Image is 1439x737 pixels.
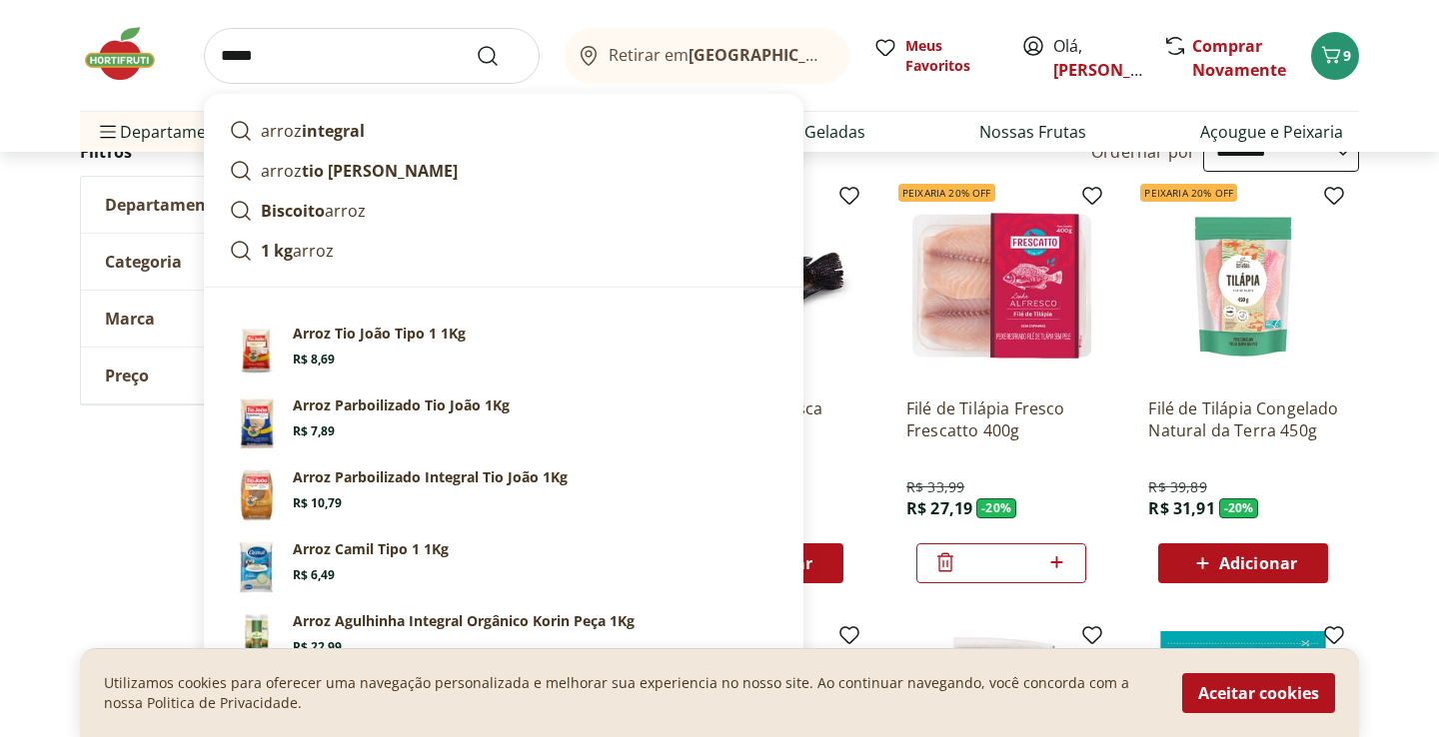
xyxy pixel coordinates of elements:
span: Adicionar [1219,555,1297,571]
p: arroz [261,159,458,183]
p: Arroz Parboilizado Integral Tio João 1Kg [293,467,568,487]
span: R$ 33,99 [906,477,964,497]
span: - 20 % [1219,498,1259,518]
span: - 20 % [976,498,1016,518]
a: arroztio [PERSON_NAME] [221,151,786,191]
button: Retirar em[GEOGRAPHIC_DATA]/[GEOGRAPHIC_DATA] [564,28,849,84]
span: Peixaria 20% OFF [898,184,995,202]
strong: Biscoito [261,200,325,222]
a: Açougue e Peixaria [1200,120,1343,144]
span: R$ 31,91 [1148,497,1214,519]
a: PrincipalArroz Parboilizado Integral Tio João 1KgR$ 10,79 [221,459,786,531]
img: Filé de Tilápia Congelado Natural da Terra 450g [1148,192,1338,381]
a: Filé de Tilápia Congelado Natural da Terra 450g [1148,397,1338,441]
a: Nossas Frutas [979,120,1086,144]
a: Filé de Tilápia Fresco Frescatto 400g [906,397,1096,441]
span: R$ 39,89 [1148,477,1206,497]
span: Preço [105,366,149,385]
button: Aceitar cookies [1182,673,1335,713]
button: Categoria [81,234,381,290]
span: Marca [105,309,155,329]
span: R$ 22,99 [293,639,342,655]
a: PrincipalArroz Agulhinha Integral Orgânico Korin Peça 1KgR$ 22,99 [221,603,786,675]
button: Preço [81,348,381,403]
img: Principal [229,539,285,595]
a: Arroz Branco Tio João 1kgArroz Tio João Tipo 1 1KgR$ 8,69 [221,316,786,387]
button: Submit Search [476,44,524,68]
strong: 1 kg [261,240,293,262]
span: Retirar em [609,46,829,64]
span: R$ 6,49 [293,567,335,583]
span: Peixaria 20% OFF [1140,184,1237,202]
b: [GEOGRAPHIC_DATA]/[GEOGRAPHIC_DATA] [689,44,1025,66]
a: [PERSON_NAME] [1053,59,1183,81]
p: Arroz Agulhinha Integral Orgânico Korin Peça 1Kg [293,611,635,631]
a: PrincipalArroz Parboilizado Tio João 1KgR$ 7,89 [221,387,786,459]
span: 9 [1343,46,1351,65]
a: arrozintegral [221,111,786,151]
p: Arroz Tio João Tipo 1 1Kg [293,324,466,344]
a: Biscoitoarroz [221,191,786,231]
strong: tio [PERSON_NAME] [302,160,458,182]
img: Principal [229,467,285,523]
img: Filé de Tilápia Fresco Frescatto 400g [906,192,1096,381]
img: Arroz Branco Tio João 1kg [229,324,285,379]
p: Arroz Camil Tipo 1 1Kg [293,539,449,559]
img: Principal [229,611,285,667]
p: arroz [261,239,334,263]
span: Departamento [105,195,223,215]
span: Categoria [105,252,182,272]
span: R$ 27,19 [906,497,972,519]
a: PrincipalArroz Camil Tipo 1 1KgR$ 6,49 [221,531,786,603]
a: 1 kgarroz [221,231,786,271]
span: R$ 10,79 [293,495,342,511]
a: Comprar Novamente [1192,35,1286,81]
p: Utilizamos cookies para oferecer uma navegação personalizada e melhorar sua experiencia no nosso ... [104,673,1158,713]
p: arroz [261,199,366,223]
span: Departamentos [96,108,240,156]
button: Menu [96,108,120,156]
button: Departamento [81,177,381,233]
span: R$ 8,69 [293,352,335,368]
img: Principal [229,395,285,451]
span: R$ 7,89 [293,423,335,439]
p: Arroz Parboilizado Tio João 1Kg [293,395,510,415]
button: Carrinho [1311,32,1359,80]
img: Hortifruti [80,24,180,84]
strong: integral [302,120,365,142]
button: Marca [81,291,381,347]
span: Olá, [1053,34,1142,82]
a: Meus Favoritos [873,36,997,76]
input: search [204,28,540,84]
p: arroz [261,119,365,143]
button: Adicionar [1158,543,1328,583]
span: Meus Favoritos [905,36,997,76]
